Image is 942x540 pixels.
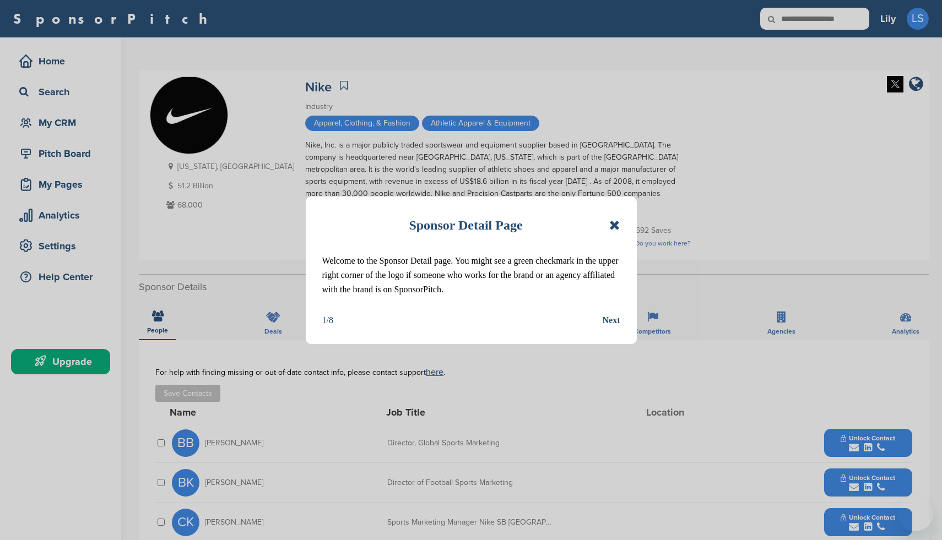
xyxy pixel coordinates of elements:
h1: Sponsor Detail Page [409,213,522,237]
iframe: Button to launch messaging window [898,496,933,531]
p: Welcome to the Sponsor Detail page. You might see a green checkmark in the upper right corner of ... [322,254,620,297]
button: Next [603,313,620,328]
div: 1/8 [322,313,333,328]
